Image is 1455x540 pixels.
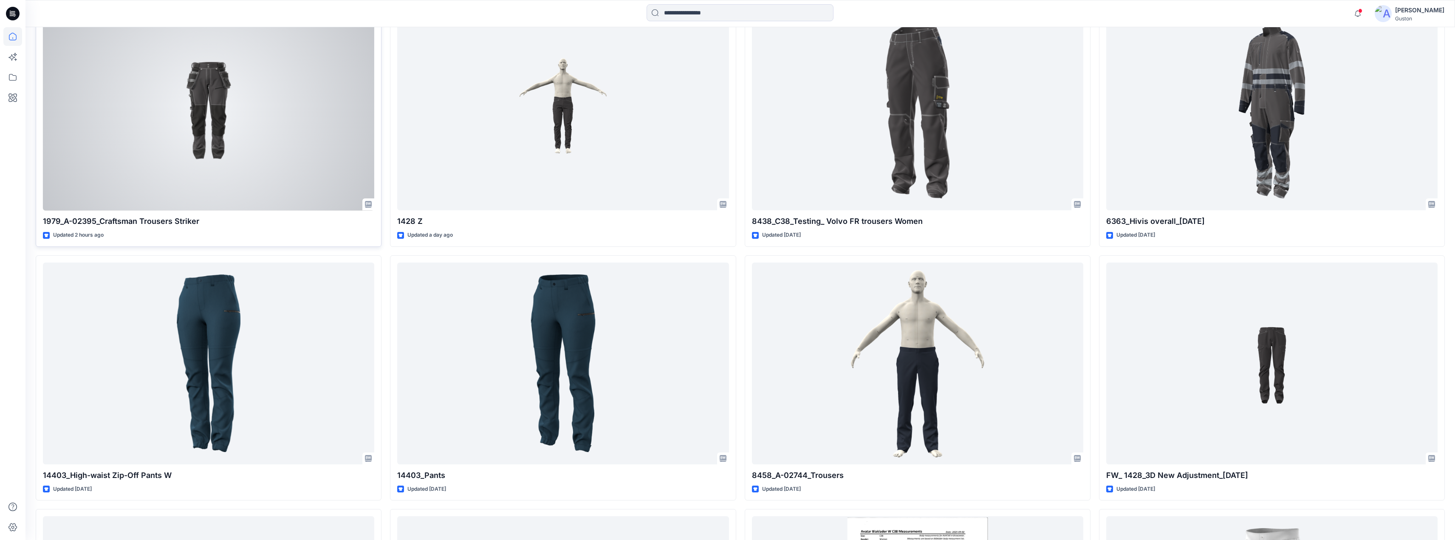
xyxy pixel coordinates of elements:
div: Guston [1395,15,1444,22]
a: 8458_A-02744_Trousers [752,263,1083,464]
a: 14403_Pants [397,263,729,464]
p: 14403_Pants [397,469,729,481]
p: Updated [DATE] [1116,485,1155,494]
a: 1428 Z [397,9,729,211]
p: Updated 2 hours ago [53,231,104,240]
a: 6363_Hivis overall_01-09-2025 [1106,9,1438,211]
p: FW_ 1428_3D New Adjustment_[DATE] [1106,469,1438,481]
img: avatar [1375,5,1392,22]
a: 1979_A-02395_Craftsman Trousers Striker [43,9,374,211]
p: Updated [DATE] [762,231,801,240]
p: Updated [DATE] [1116,231,1155,240]
p: 6363_Hivis overall_[DATE] [1106,215,1438,227]
p: Updated [DATE] [762,485,801,494]
p: 1428 Z [397,215,729,227]
p: Updated [DATE] [407,485,446,494]
div: [PERSON_NAME] [1395,5,1444,15]
p: 8458_A-02744_Trousers [752,469,1083,481]
p: 1979_A-02395_Craftsman Trousers Striker [43,215,374,227]
p: Updated a day ago [407,231,453,240]
p: 14403_High-waist Zip-Off Pants W [43,469,374,481]
a: FW_ 1428_3D New Adjustment_09-09-2025 [1106,263,1438,464]
a: 14403_High-waist Zip-Off Pants W [43,263,374,464]
p: 8438_C38_Testing_ Volvo FR trousers Women [752,215,1083,227]
p: Updated [DATE] [53,485,92,494]
a: 8438_C38_Testing_ Volvo FR trousers Women [752,9,1083,211]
